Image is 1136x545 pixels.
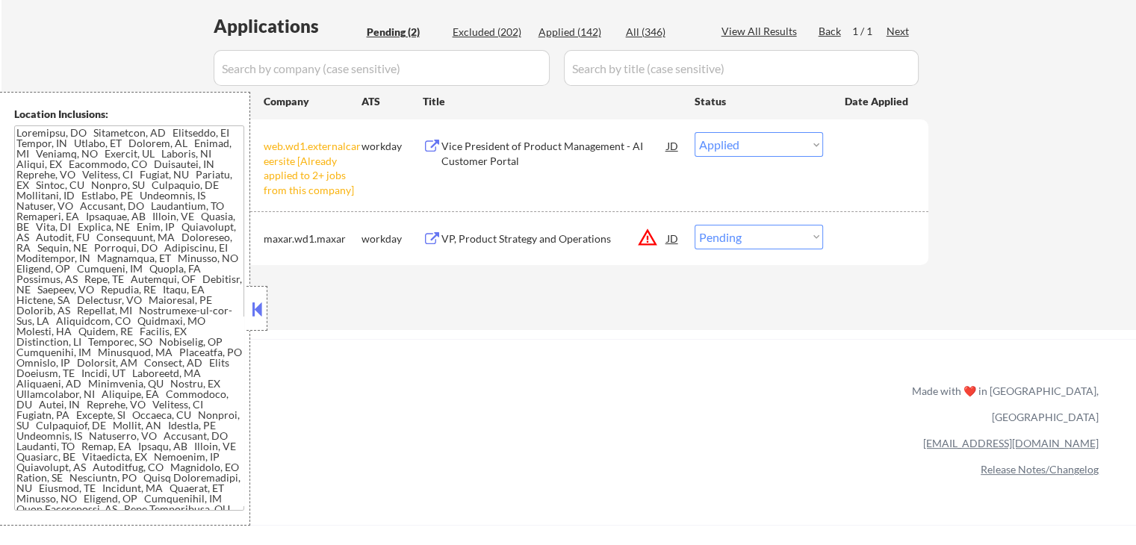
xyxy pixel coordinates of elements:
[423,94,680,109] div: Title
[637,227,658,248] button: warning_amber
[665,225,680,252] div: JD
[981,463,1099,476] a: Release Notes/Changelog
[367,25,441,40] div: Pending (2)
[361,94,423,109] div: ATS
[887,24,910,39] div: Next
[906,378,1099,430] div: Made with ❤️ in [GEOGRAPHIC_DATA], [GEOGRAPHIC_DATA]
[852,24,887,39] div: 1 / 1
[923,437,1099,449] a: [EMAIL_ADDRESS][DOMAIN_NAME]
[721,24,801,39] div: View All Results
[30,399,600,414] a: Refer & earn free applications 👯‍♀️
[538,25,613,40] div: Applied (142)
[665,132,680,159] div: JD
[441,139,667,168] div: Vice President of Product Management - AI Customer Portal
[14,107,244,122] div: Location Inclusions:
[564,50,919,86] input: Search by title (case sensitive)
[214,50,550,86] input: Search by company (case sensitive)
[845,94,910,109] div: Date Applied
[214,17,361,35] div: Applications
[361,139,423,154] div: workday
[819,24,842,39] div: Back
[441,231,667,246] div: VP, Product Strategy and Operations
[264,94,361,109] div: Company
[361,231,423,246] div: workday
[695,87,823,114] div: Status
[626,25,701,40] div: All (346)
[264,231,361,246] div: maxar.wd1.maxar
[453,25,527,40] div: Excluded (202)
[264,139,361,197] div: web.wd1.externalcareersite [Already applied to 2+ jobs from this company]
